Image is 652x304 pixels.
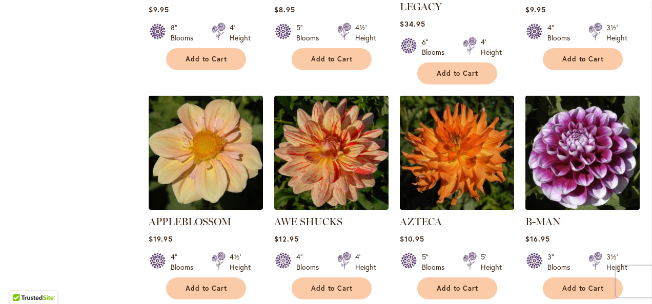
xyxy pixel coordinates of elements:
[562,284,604,293] span: Add to Cart
[149,96,263,210] img: APPLEBLOSSOM
[296,252,325,272] div: 4" Blooms
[481,252,502,272] div: 5' Height
[400,96,514,210] img: AZTECA
[8,268,36,296] iframe: Launch Accessibility Center
[166,277,246,299] button: Add to Cart
[525,234,550,244] span: $16.95
[606,252,627,272] div: 3½' Height
[149,5,169,14] span: $9.95
[149,215,231,228] a: APPLEBLOSSOM
[481,37,502,57] div: 4' Height
[606,23,627,43] div: 3½' Height
[525,202,640,212] a: B-MAN
[166,48,246,70] button: Add to Cart
[417,277,497,299] button: Add to Cart
[230,23,251,43] div: 4' Height
[171,252,199,272] div: 4" Blooms
[400,234,424,244] span: $10.95
[171,23,199,43] div: 8" Blooms
[274,202,389,212] a: AWE SHUCKS
[543,277,623,299] button: Add to Cart
[274,5,295,14] span: $8.95
[525,215,561,228] a: B-MAN
[437,69,479,78] span: Add to Cart
[355,23,376,43] div: 4½' Height
[547,252,576,272] div: 3" Blooms
[562,55,604,63] span: Add to Cart
[186,55,228,63] span: Add to Cart
[543,48,623,70] button: Add to Cart
[400,19,425,29] span: $34.95
[417,62,497,84] button: Add to Cart
[355,252,376,272] div: 4' Height
[400,202,514,212] a: AZTECA
[292,277,372,299] button: Add to Cart
[437,284,479,293] span: Add to Cart
[230,252,251,272] div: 4½' Height
[274,96,389,210] img: AWE SHUCKS
[422,37,451,57] div: 6" Blooms
[149,234,173,244] span: $19.95
[311,55,353,63] span: Add to Cart
[292,48,372,70] button: Add to Cart
[547,23,576,43] div: 4" Blooms
[400,215,442,228] a: AZTECA
[422,252,451,272] div: 5" Blooms
[296,23,325,43] div: 5" Blooms
[149,202,263,212] a: APPLEBLOSSOM
[525,5,546,14] span: $9.95
[274,215,342,228] a: AWE SHUCKS
[274,234,299,244] span: $12.95
[186,284,228,293] span: Add to Cart
[522,93,642,213] img: B-MAN
[311,284,353,293] span: Add to Cart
